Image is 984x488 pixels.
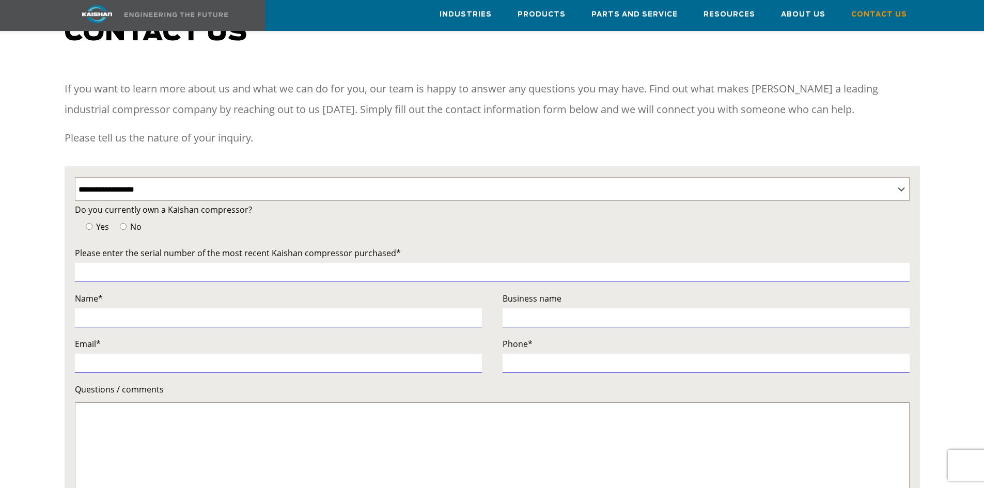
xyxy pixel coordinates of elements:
[65,78,920,120] p: If you want to learn more about us and what we can do for you, our team is happy to answer any qu...
[781,1,825,28] a: About Us
[94,221,109,232] span: Yes
[75,337,482,351] label: Email*
[86,223,92,230] input: Yes
[503,337,910,351] label: Phone*
[591,1,678,28] a: Parts and Service
[851,1,907,28] a: Contact Us
[65,21,247,45] span: Contact us
[128,221,142,232] span: No
[591,9,678,21] span: Parts and Service
[503,291,910,306] label: Business name
[440,1,492,28] a: Industries
[781,9,825,21] span: About Us
[75,246,910,260] label: Please enter the serial number of the most recent Kaishan compressor purchased*
[704,9,755,21] span: Resources
[440,9,492,21] span: Industries
[75,291,482,306] label: Name*
[518,1,566,28] a: Products
[120,223,127,230] input: No
[704,1,755,28] a: Resources
[75,202,910,217] label: Do you currently own a Kaishan compressor?
[58,5,136,23] img: kaishan logo
[65,128,920,148] p: Please tell us the nature of your inquiry.
[518,9,566,21] span: Products
[124,12,228,17] img: Engineering the future
[851,9,907,21] span: Contact Us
